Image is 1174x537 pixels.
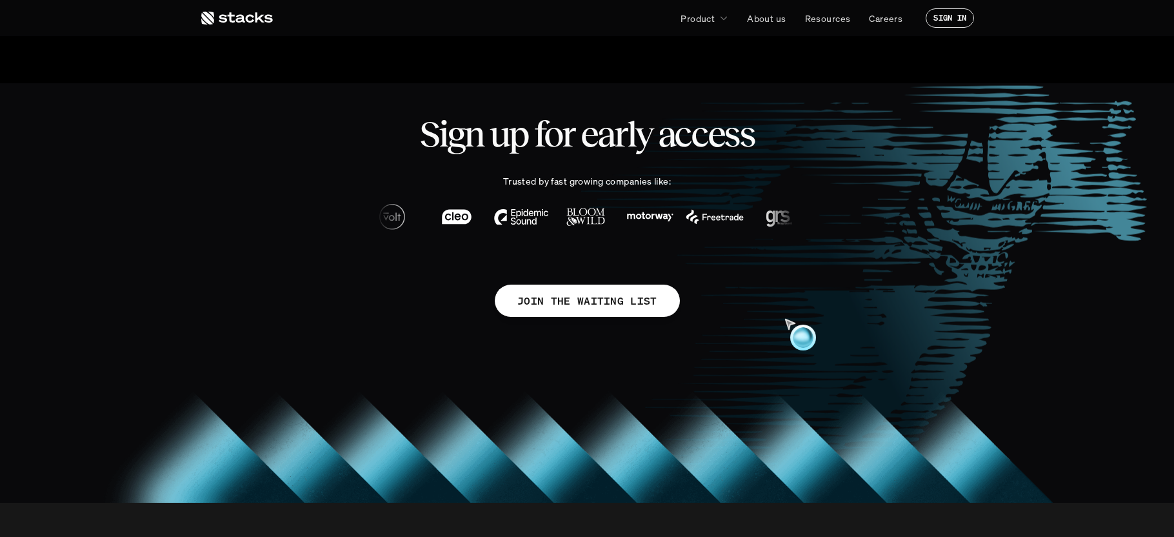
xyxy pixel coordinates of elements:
p: Product [681,12,715,25]
a: SIGN IN [926,8,974,28]
p: Careers [869,12,902,25]
p: Trusted by fast growing companies like: [503,174,671,188]
p: SIGN IN [933,14,966,23]
a: Careers [861,6,910,30]
p: About us [747,12,786,25]
p: Resources [805,12,851,25]
h2: Sign up for early access [231,114,943,154]
p: JOIN THE WAITING LIST [517,292,657,310]
a: Resources [797,6,859,30]
a: About us [739,6,793,30]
